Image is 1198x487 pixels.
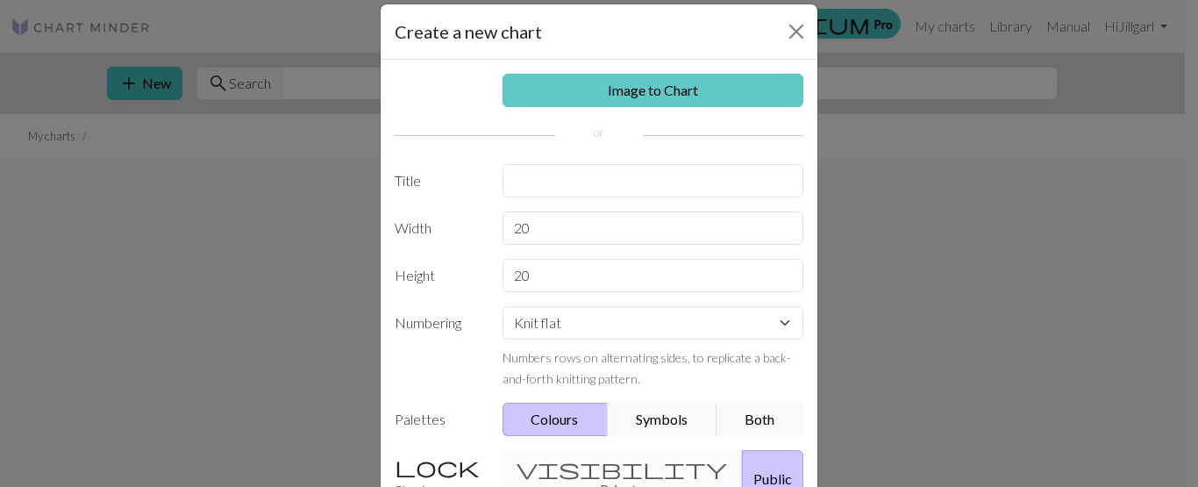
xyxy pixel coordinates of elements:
h5: Create a new chart [395,18,542,45]
button: Colours [503,403,609,436]
label: Palettes [384,403,492,436]
button: Symbols [607,403,717,436]
small: Numbers rows on alternating sides, to replicate a back-and-forth knitting pattern. [503,350,791,386]
button: Close [782,18,810,46]
a: Image to Chart [503,74,804,107]
label: Numbering [384,306,492,389]
label: Width [384,211,492,245]
label: Height [384,259,492,292]
label: Title [384,164,492,197]
button: Both [717,403,804,436]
